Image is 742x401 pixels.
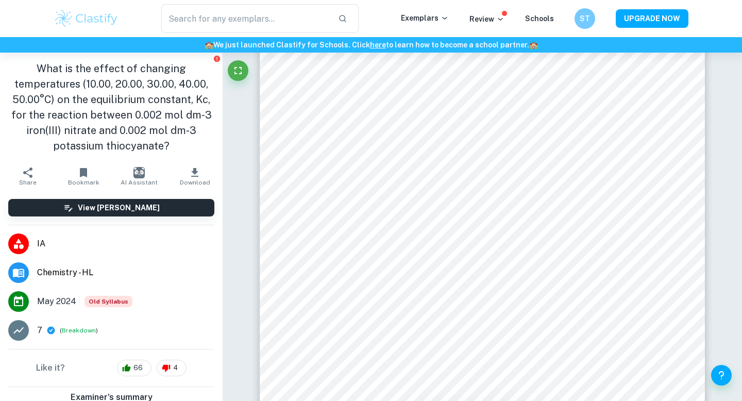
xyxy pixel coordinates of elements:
[469,13,504,25] p: Review
[2,39,740,51] h6: We just launched Clastify for Schools. Click to learn how to become a school partner.
[579,13,591,24] h6: ST
[54,8,119,29] img: Clastify logo
[213,55,221,62] button: Report issue
[37,324,42,337] p: 7
[370,41,386,49] a: here
[56,162,111,191] button: Bookmark
[68,179,99,186] span: Bookmark
[37,238,214,250] span: IA
[157,360,187,376] div: 4
[60,326,98,336] span: ( )
[121,179,158,186] span: AI Assistant
[85,296,132,307] div: Starting from the May 2025 session, the Chemistry IA requirements have changed. It's OK to refer ...
[529,41,538,49] span: 🏫
[8,61,214,154] h1: What is the effect of changing temperatures (10.00, 20.00, 30.00, 40.00, 50.00°C) on the equilibr...
[180,179,210,186] span: Download
[161,4,330,33] input: Search for any exemplars...
[37,295,76,308] span: May 2024
[167,363,183,373] span: 4
[37,266,214,279] span: Chemistry - HL
[205,41,213,49] span: 🏫
[228,60,248,81] button: Fullscreen
[401,12,449,24] p: Exemplars
[111,162,167,191] button: AI Assistant
[85,296,132,307] span: Old Syllabus
[128,363,148,373] span: 66
[711,365,732,386] button: Help and Feedback
[616,9,688,28] button: UPGRADE NOW
[117,360,151,376] div: 66
[525,14,554,23] a: Schools
[62,326,96,335] button: Breakdown
[133,167,145,178] img: AI Assistant
[575,8,595,29] button: ST
[36,362,65,374] h6: Like it?
[8,199,214,216] button: View [PERSON_NAME]
[78,202,160,213] h6: View [PERSON_NAME]
[19,179,37,186] span: Share
[167,162,223,191] button: Download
